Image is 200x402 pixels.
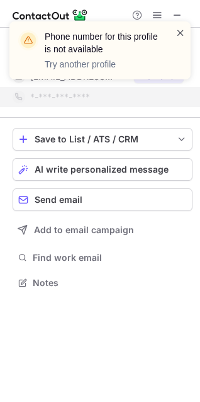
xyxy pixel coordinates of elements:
button: Add to email campaign [13,219,192,241]
button: Notes [13,274,192,292]
p: Try another profile [45,58,160,71]
span: Notes [33,277,187,289]
span: AI write personalized message [35,164,169,175]
header: Phone number for this profile is not available [45,30,160,55]
button: Find work email [13,249,192,267]
div: Save to List / ATS / CRM [35,134,170,144]
span: Send email [35,195,82,205]
span: Add to email campaign [34,225,134,235]
img: warning [18,30,38,50]
span: Find work email [33,252,187,263]
img: ContactOut v5.3.10 [13,8,88,23]
button: AI write personalized message [13,158,192,181]
button: Send email [13,188,192,211]
button: save-profile-one-click [13,128,192,151]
